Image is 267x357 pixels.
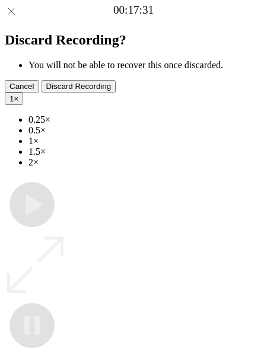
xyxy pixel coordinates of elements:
[5,80,39,93] button: Cancel
[28,146,262,157] li: 1.5×
[5,32,262,48] h2: Discard Recording?
[28,114,262,125] li: 0.25×
[28,136,262,146] li: 1×
[5,93,23,105] button: 1×
[28,60,262,71] li: You will not be able to recover this once discarded.
[28,125,262,136] li: 0.5×
[28,157,262,168] li: 2×
[42,80,116,93] button: Discard Recording
[113,4,154,17] a: 00:17:31
[9,94,14,103] span: 1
